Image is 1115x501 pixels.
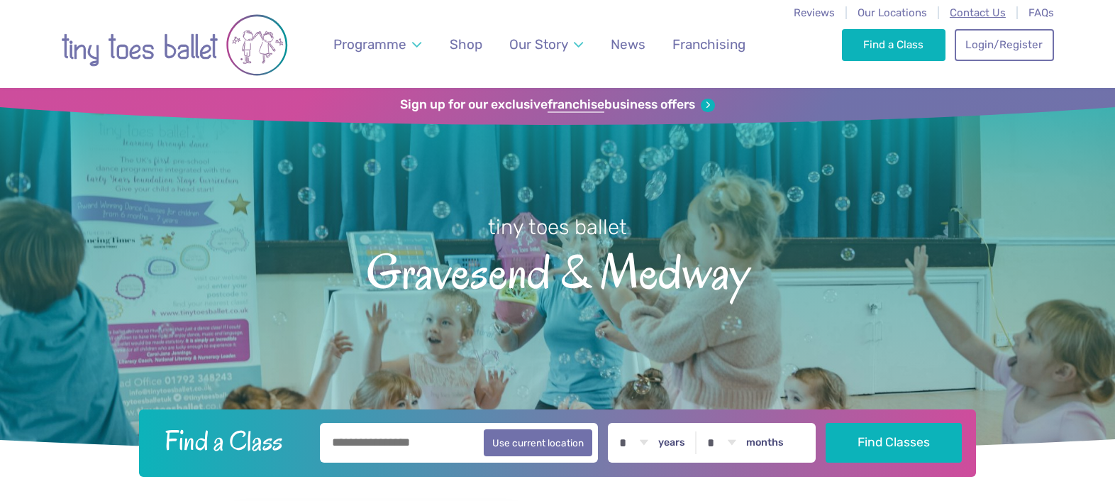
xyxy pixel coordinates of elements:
small: tiny toes ballet [488,215,627,239]
a: Programme [327,28,428,61]
a: Shop [443,28,489,61]
a: Franchising [666,28,753,61]
a: Reviews [794,6,835,19]
a: Our Locations [858,6,927,19]
span: News [611,36,645,53]
button: Find Classes [826,423,963,463]
a: Find a Class [842,29,946,60]
span: Franchising [672,36,745,53]
label: years [658,436,685,449]
a: FAQs [1028,6,1054,19]
h2: Find a Class [153,423,311,458]
span: Programme [333,36,406,53]
a: Login/Register [955,29,1054,60]
button: Use current location [484,429,592,456]
a: Contact Us [950,6,1006,19]
label: months [746,436,784,449]
img: tiny toes ballet [61,9,288,81]
a: News [604,28,652,61]
span: Shop [450,36,482,53]
strong: franchise [548,97,604,113]
a: Sign up for our exclusivefranchisebusiness offers [400,97,714,113]
span: Gravesend & Medway [25,241,1090,299]
a: Our Story [503,28,590,61]
span: Our Story [509,36,568,53]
